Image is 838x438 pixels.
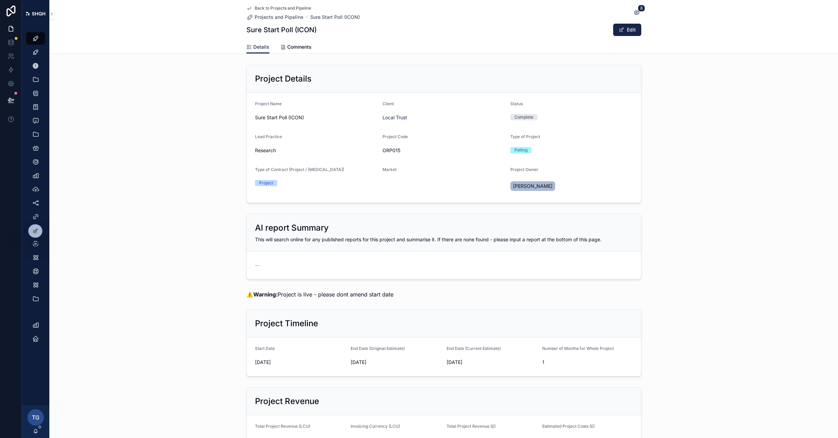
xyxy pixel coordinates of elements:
a: Back to Projects and Pipeline [246,5,311,11]
h2: AI report Summary [255,222,329,233]
span: Market [382,167,397,172]
div: scrollable content [22,27,49,354]
span: TG [32,413,39,422]
span: Project Name [255,101,282,106]
span: ORP015 [382,147,505,154]
div: Polling [514,147,527,153]
span: Total Project Revenue (LCU) [255,424,310,429]
a: Local Trust [382,114,407,121]
span: End Date (Original Estimate) [351,346,405,351]
span: [PERSON_NAME] [513,183,552,190]
span: Status [510,101,523,106]
span: Type of Project [510,134,540,139]
span: Start Date [255,346,275,351]
span: Research [255,147,276,154]
button: Edit [613,24,641,36]
h1: Sure Start Poll (ICON) [246,25,317,35]
span: Project Owner [510,167,538,172]
span: Back to Projects and Pipeline [255,5,311,11]
span: Comments [287,44,312,50]
span: ⚠️ Project is live - please dont amend start date [246,291,393,298]
h2: Project Revenue [255,396,319,407]
img: App logo [26,12,45,15]
a: Sure Start Poll (ICON) [310,14,360,21]
button: 8 [632,9,641,17]
div: Project [259,180,273,186]
h2: Project Details [255,73,312,84]
a: Details [246,41,269,54]
a: Comments [280,41,312,54]
span: End Date (Current Estimate) [447,346,501,351]
strong: Warning: [253,291,278,298]
div: Complete [514,114,533,120]
span: Estimated Project Costs (£) [542,424,595,429]
span: Type of Contract (Project / [MEDICAL_DATA]) [255,167,344,172]
span: Invoicing Currency (LCU) [351,424,400,429]
span: -- [255,262,259,269]
span: [DATE] [447,359,537,366]
span: [DATE] [255,359,345,366]
span: 1 [542,359,633,366]
a: Projects and Pipeline [246,14,303,21]
span: This will search online for any published reports for this project and summarise it. If there are... [255,236,602,242]
span: Total Project Revenue (£) [447,424,496,429]
h2: Project Timeline [255,318,318,329]
span: Client [382,101,394,106]
span: Lead Practice [255,134,282,139]
span: Details [253,44,269,50]
span: Number of Months for Whole Project [542,346,614,351]
span: [DATE] [351,359,441,366]
span: Project Code [382,134,408,139]
span: Projects and Pipeline [255,14,303,21]
span: Sure Start Poll (ICON) [255,114,377,121]
span: 8 [638,5,645,12]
